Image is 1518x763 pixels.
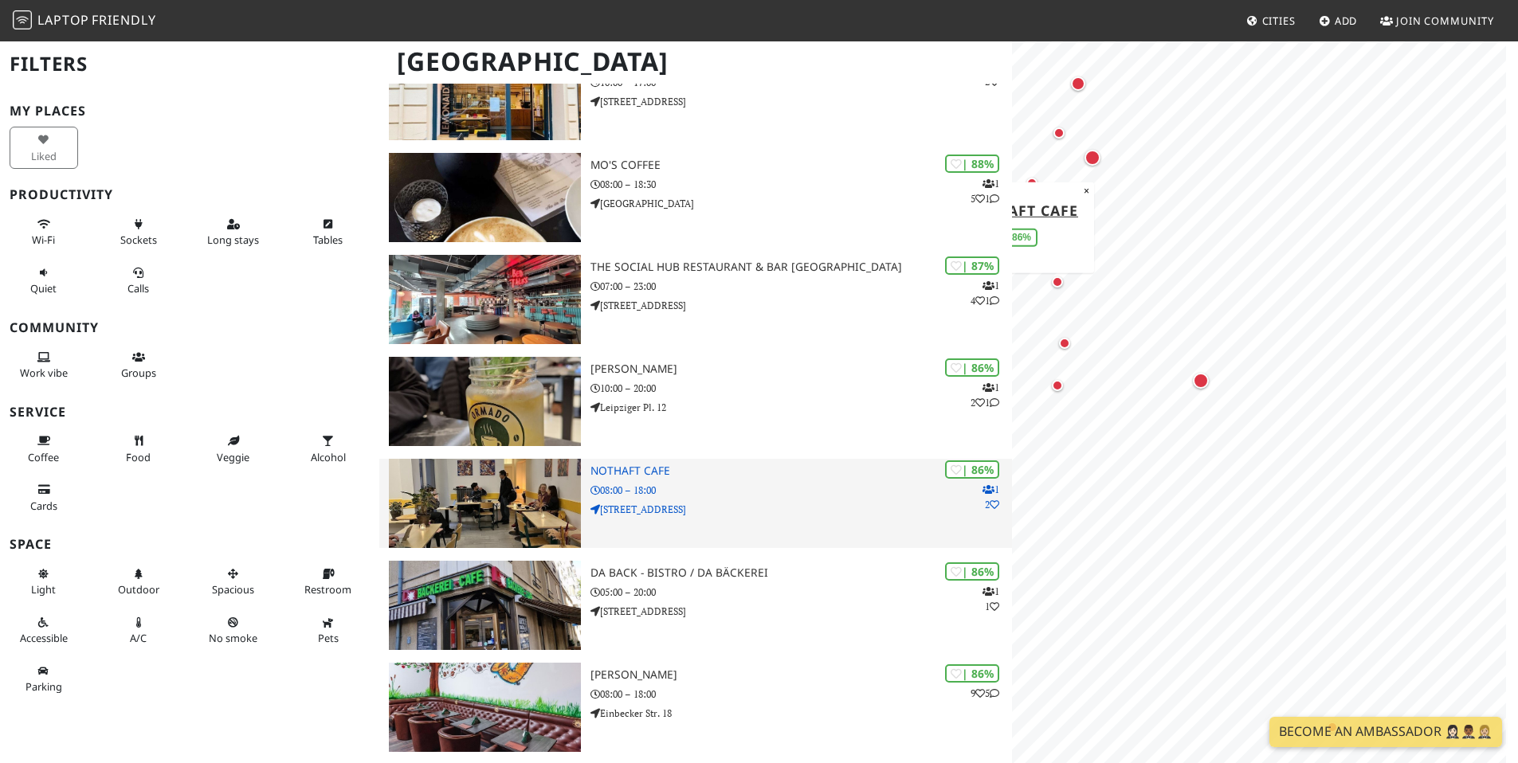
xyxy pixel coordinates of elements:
[379,255,1012,344] a: The Social Hub Restaurant & Bar Berlin | 87% 141 The Social Hub Restaurant & Bar [GEOGRAPHIC_DATA...
[379,663,1012,752] a: Ormado Kaffeehaus | 86% 95 [PERSON_NAME] 08:00 – 18:00 Einbecker Str. 18
[294,561,363,603] button: Restroom
[207,233,259,247] span: Long stays
[590,687,1012,702] p: 08:00 – 18:00
[945,358,999,377] div: | 86%
[121,366,156,380] span: Group tables
[1068,73,1088,94] div: Map marker
[1335,14,1358,28] span: Add
[32,233,55,247] span: Stable Wi-Fi
[590,566,1012,580] h3: Da Back - Bistro / Da Bäckerei
[971,278,999,308] p: 1 4 1
[20,366,68,380] span: People working
[945,664,999,683] div: | 86%
[294,609,363,651] button: Pets
[590,706,1012,721] p: Einbecker Str. 18
[983,584,999,614] p: 1 1
[590,604,1012,619] p: [STREET_ADDRESS]
[389,357,581,446] img: Ormado Kaffeehaus
[104,260,173,302] button: Calls
[1396,14,1494,28] span: Join Community
[10,561,78,603] button: Light
[37,11,89,29] span: Laptop
[130,631,147,645] span: Air conditioned
[379,459,1012,548] a: NOTHAFT CAFE | 86% 12 NOTHAFT CAFE 08:00 – 18:00 [STREET_ADDRESS]
[389,153,581,242] img: Mo's Coffee
[379,357,1012,446] a: Ormado Kaffeehaus | 86% 121 [PERSON_NAME] 10:00 – 20:00 Leipziger Pl. 12
[313,233,343,247] span: Work-friendly tables
[10,428,78,470] button: Coffee
[20,631,68,645] span: Accessible
[389,561,581,650] img: Da Back - Bistro / Da Bäckerei
[1022,174,1041,193] div: Map marker
[10,320,370,335] h3: Community
[13,7,156,35] a: LaptopFriendly LaptopFriendly
[30,281,57,295] span: Quiet
[25,679,62,694] span: Parking
[199,211,268,253] button: Long stays
[120,233,157,247] span: Power sockets
[1190,370,1212,392] div: Map marker
[104,428,173,470] button: Food
[590,362,1012,376] h3: [PERSON_NAME]
[104,211,173,253] button: Sockets
[10,260,78,302] button: Quiet
[590,668,1012,682] h3: [PERSON_NAME]
[199,561,268,603] button: Spacious
[590,464,1012,478] h3: NOTHAFT CAFE
[10,609,78,651] button: Accessible
[217,450,249,464] span: Veggie
[10,187,370,202] h3: Productivity
[28,450,59,464] span: Coffee
[945,256,999,275] div: | 87%
[10,405,370,420] h3: Service
[590,298,1012,313] p: [STREET_ADDRESS]
[389,255,581,344] img: The Social Hub Restaurant & Bar Berlin
[590,483,1012,498] p: 08:00 – 18:00
[294,211,363,253] button: Tables
[10,344,78,386] button: Work vibe
[590,196,1012,211] p: [GEOGRAPHIC_DATA]
[199,609,268,651] button: No smoke
[318,631,339,645] span: Pet friendly
[104,344,173,386] button: Groups
[10,476,78,518] button: Cards
[104,609,173,651] button: A/C
[965,200,1078,219] a: NOTHAFT CAFE
[209,631,257,645] span: Smoke free
[1049,123,1069,143] div: Map marker
[10,40,370,88] h2: Filters
[1055,334,1074,353] div: Map marker
[126,450,151,464] span: Food
[384,40,1009,84] h1: [GEOGRAPHIC_DATA]
[945,460,999,479] div: | 86%
[1006,229,1037,247] div: 86%
[118,582,159,597] span: Outdoor area
[1312,6,1364,35] a: Add
[971,176,999,206] p: 1 5 1
[971,686,999,701] p: 9 5
[10,104,370,119] h3: My Places
[1374,6,1500,35] a: Join Community
[1081,147,1104,169] div: Map marker
[10,211,78,253] button: Wi-Fi
[590,260,1012,274] h3: The Social Hub Restaurant & Bar [GEOGRAPHIC_DATA]
[590,585,1012,600] p: 05:00 – 20:00
[1262,14,1296,28] span: Cities
[389,459,581,548] img: NOTHAFT CAFE
[971,380,999,410] p: 1 2 1
[590,177,1012,192] p: 08:00 – 18:30
[389,663,581,752] img: Ormado Kaffeehaus
[10,658,78,700] button: Parking
[1048,272,1067,292] div: Map marker
[590,502,1012,517] p: [STREET_ADDRESS]
[1079,182,1094,199] button: Close popup
[30,499,57,513] span: Credit cards
[212,582,254,597] span: Spacious
[304,582,351,597] span: Restroom
[945,155,999,173] div: | 88%
[983,482,999,512] p: 1 2
[294,428,363,470] button: Alcohol
[590,158,1012,172] h3: Mo's Coffee
[379,153,1012,242] a: Mo's Coffee | 88% 151 Mo's Coffee 08:00 – 18:30 [GEOGRAPHIC_DATA]
[379,561,1012,650] a: Da Back - Bistro / Da Bäckerei | 86% 11 Da Back - Bistro / Da Bäckerei 05:00 – 20:00 [STREET_ADDR...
